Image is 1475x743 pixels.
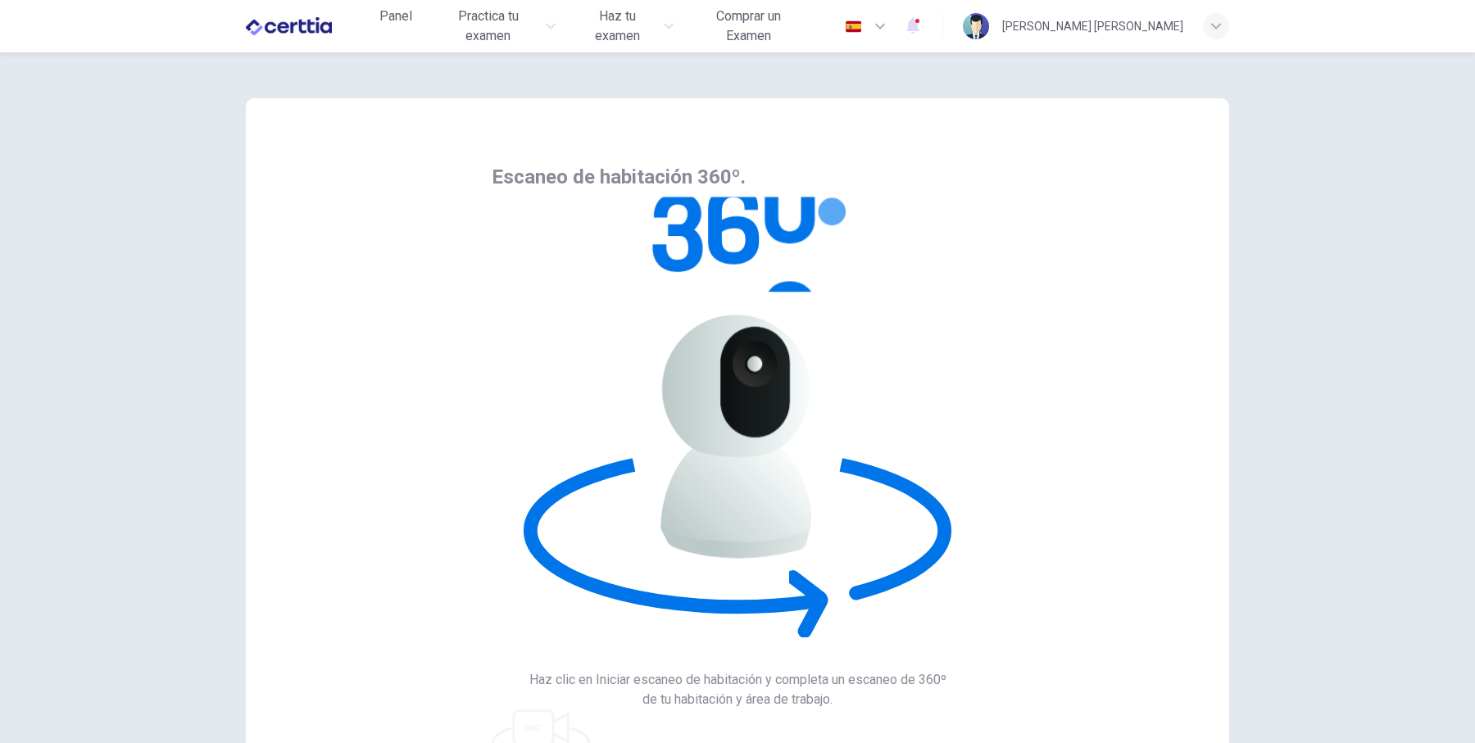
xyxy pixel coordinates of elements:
[492,165,746,188] span: Escaneo de habitación 360º.
[492,690,983,709] span: de tu habitación y área de trabajo.
[569,2,679,51] button: Haz tu examen
[492,670,983,690] span: Haz clic en Iniciar escaneo de habitación y completa un escaneo de 360º
[429,2,563,51] button: Practica tu examen
[370,2,422,31] button: Panel
[963,13,989,39] img: Profile picture
[575,7,658,46] span: Haz tu examen
[435,7,542,46] span: Practica tu examen
[843,20,864,33] img: es
[370,2,422,51] a: Panel
[1002,16,1183,36] div: [PERSON_NAME] [PERSON_NAME]
[246,10,332,43] img: CERTTIA logo
[379,7,412,26] span: Panel
[246,10,370,43] a: CERTTIA logo
[687,2,810,51] button: Comprar un Examen
[693,7,804,46] span: Comprar un Examen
